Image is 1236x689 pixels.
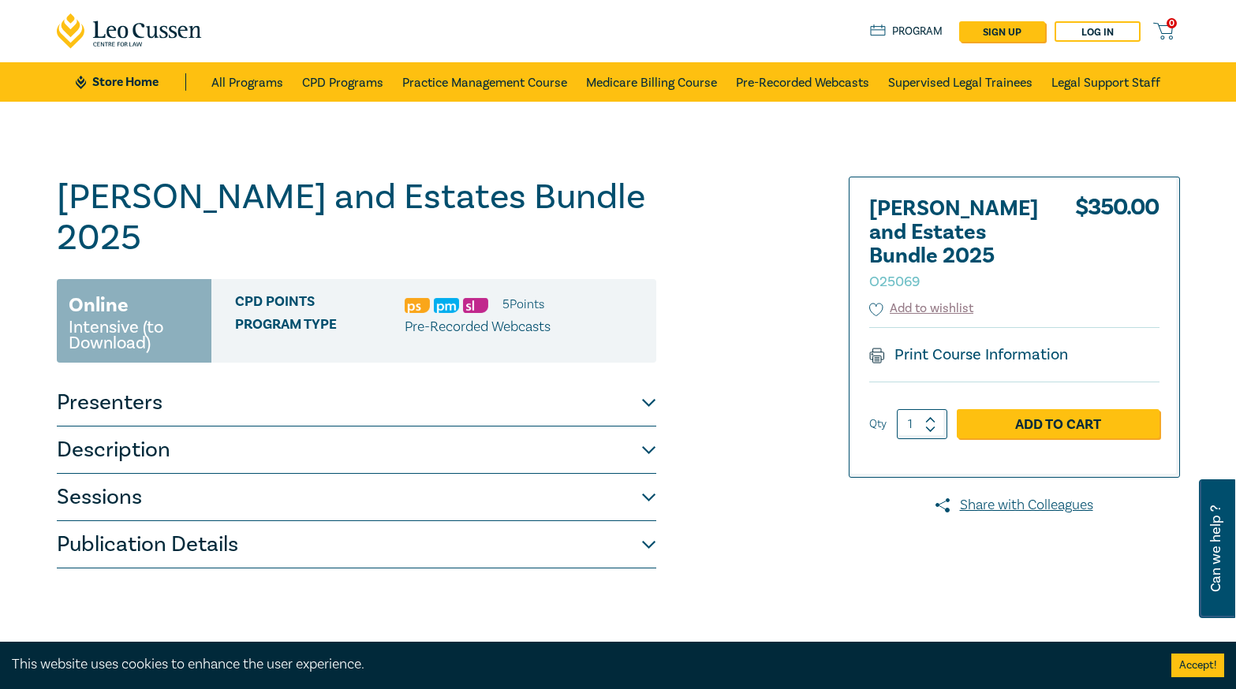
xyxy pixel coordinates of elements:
a: Add to Cart [957,409,1159,439]
a: Print Course Information [869,344,1069,365]
a: Log in [1055,21,1141,42]
a: Medicare Billing Course [586,62,717,102]
a: Legal Support Staff [1051,62,1160,102]
li: 5 Point s [502,294,544,315]
a: Program [870,23,943,40]
button: Publication Details [57,521,656,568]
span: Program type [235,317,405,337]
span: 0 [1167,18,1177,28]
img: Substantive Law [463,298,488,313]
p: Pre-Recorded Webcasts [405,317,551,337]
h1: [PERSON_NAME] and Estates Bundle 2025 [57,177,656,259]
a: Share with Colleagues [849,495,1180,516]
span: CPD Points [235,294,405,315]
a: Practice Management Course [402,62,567,102]
label: Qty [869,415,887,433]
button: Sessions [57,474,656,521]
a: Pre-Recorded Webcasts [736,62,869,102]
div: This website uses cookies to enhance the user experience. [12,654,1148,675]
h2: [PERSON_NAME] and Estates Bundle 2025 [869,197,1043,292]
img: Practice Management & Business Skills [434,298,459,313]
input: 1 [897,409,947,439]
span: Can we help ? [1208,489,1223,609]
button: Presenters [57,379,656,426]
a: sign up [959,21,1045,42]
a: CPD Programs [302,62,383,102]
button: Add to wishlist [869,300,974,318]
a: All Programs [211,62,283,102]
img: Professional Skills [405,298,430,313]
a: Supervised Legal Trainees [888,62,1032,102]
h3: Online [69,291,129,319]
div: $ 350.00 [1075,197,1159,300]
small: O25069 [869,273,920,291]
button: Description [57,426,656,474]
a: Store Home [76,73,185,91]
small: Intensive (to Download) [69,319,200,351]
button: Accept cookies [1171,654,1224,677]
